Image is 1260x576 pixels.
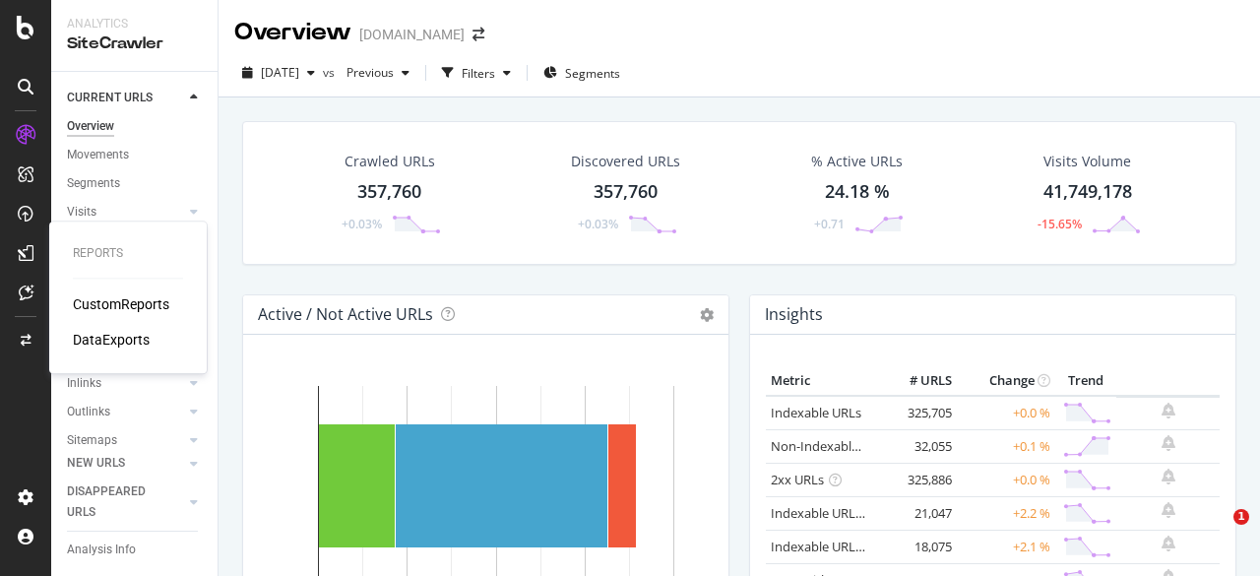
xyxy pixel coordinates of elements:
a: DataExports [73,330,150,350]
a: CURRENT URLS [67,88,184,108]
div: Visits Volume [1043,152,1131,171]
td: 32,055 [878,429,957,463]
a: Visits [67,202,184,223]
a: Indexable URLs with Bad H1 [771,504,935,522]
button: Previous [339,57,417,89]
div: Discovered URLs [571,152,680,171]
td: 18,075 [878,530,957,563]
div: Visits [67,202,96,223]
span: 2025 Aug. 31st [261,64,299,81]
h4: Insights [765,301,823,328]
div: % Active URLs [811,152,903,171]
a: 2xx URLs [771,471,824,488]
span: 1 [1233,509,1249,525]
a: DISAPPEARED URLS [67,481,184,523]
div: Movements [67,145,129,165]
span: vs [323,64,339,81]
a: Analysis Info [67,540,204,560]
div: arrow-right-arrow-left [472,28,484,41]
td: 325,705 [878,396,957,430]
div: Sitemaps [67,430,117,451]
td: +0.0 % [957,396,1055,430]
div: Analytics [67,16,202,32]
button: Filters [434,57,519,89]
div: bell-plus [1162,469,1175,484]
div: -15.65% [1038,216,1082,232]
div: [DOMAIN_NAME] [359,25,465,44]
button: Segments [535,57,628,89]
td: 21,047 [878,496,957,530]
th: Change [957,366,1055,396]
div: Reports [73,245,183,262]
th: Trend [1055,366,1116,396]
div: 24.18 % [825,179,890,205]
div: bell-plus [1162,536,1175,551]
div: Inlinks [67,373,101,394]
div: Crawled URLs [345,152,435,171]
a: Non-Indexable URLs [771,437,891,455]
a: Indexable URLs [771,404,861,421]
div: 41,749,178 [1043,179,1132,205]
div: +0.03% [578,216,618,232]
td: 325,886 [878,463,957,496]
a: Sitemaps [67,430,184,451]
span: Previous [339,64,394,81]
div: 357,760 [357,179,421,205]
a: NEW URLS [67,453,184,474]
i: Options [700,308,714,322]
div: CURRENT URLS [67,88,153,108]
div: bell-plus [1162,502,1175,518]
div: +0.71 [814,216,845,232]
div: Outlinks [67,402,110,422]
div: +0.03% [342,216,382,232]
div: NEW URLS [67,453,125,474]
th: Metric [766,366,878,396]
a: Movements [67,145,204,165]
div: SiteCrawler [67,32,202,55]
div: Analysis Info [67,540,136,560]
a: Inlinks [67,373,184,394]
a: CustomReports [73,294,169,314]
div: Overview [234,16,351,49]
div: Filters [462,65,495,82]
span: Segments [565,65,620,82]
div: bell-plus [1162,435,1175,451]
div: bell-plus [1162,403,1175,418]
a: Segments [67,173,204,194]
div: DISAPPEARED URLS [67,481,166,523]
div: 357,760 [594,179,658,205]
td: +2.1 % [957,530,1055,563]
iframe: Intercom live chat [1193,509,1240,556]
a: Overview [67,116,204,137]
div: Overview [67,116,114,137]
td: +2.2 % [957,496,1055,530]
th: # URLS [878,366,957,396]
td: +0.0 % [957,463,1055,496]
a: Indexable URLs with Bad Description [771,538,985,555]
h4: Active / Not Active URLs [258,301,433,328]
div: Segments [67,173,120,194]
button: [DATE] [234,57,323,89]
td: +0.1 % [957,429,1055,463]
a: Outlinks [67,402,184,422]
